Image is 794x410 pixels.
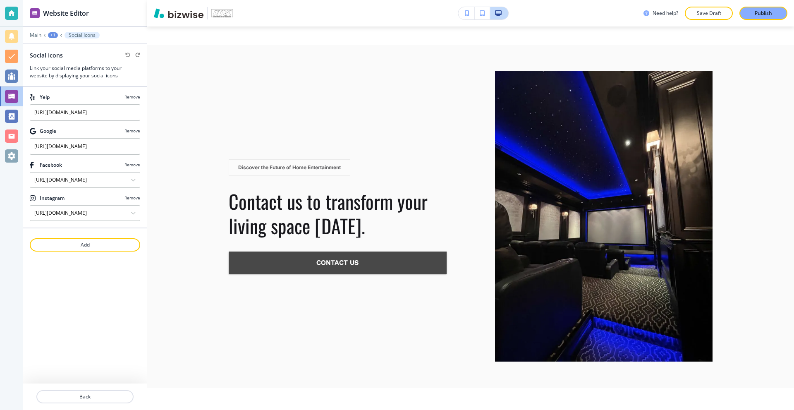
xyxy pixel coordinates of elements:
[229,252,447,274] button: CONTACT US
[37,393,133,400] p: Back
[40,94,50,101] h2: Yelp
[154,8,203,18] img: Bizwise Logo
[40,194,65,202] h2: Instagram
[124,195,140,201] button: Remove
[30,65,140,79] h3: Link your social media platforms to your website by displaying your social icons
[36,390,134,403] button: Back
[124,162,140,168] button: Remove
[30,32,41,38] button: Main
[30,8,40,18] img: editor icon
[755,10,772,17] p: Publish
[30,238,140,252] button: Add
[30,51,63,60] h2: Social Icons
[739,7,787,20] button: Publish
[40,127,56,135] h2: Google
[40,161,62,169] h2: Facebook
[48,32,58,38] button: +1
[30,206,131,220] input: Manual Input
[685,7,733,20] button: Save Draft
[43,8,89,18] h2: Website Editor
[124,94,140,100] button: Remove
[238,164,341,171] p: Discover the Future of Home Entertainment
[653,10,678,17] h3: Need help?
[69,32,96,38] p: Social Icons
[31,241,139,249] p: Add
[124,128,140,134] button: Remove
[495,71,713,362] img: <p>Discover the Future of Home Entertainment</p>
[211,9,233,17] img: Your Logo
[65,32,100,38] button: Social Icons
[30,173,131,187] input: Manual Input
[229,189,447,239] p: Contact us to transform your living space [DATE].
[696,10,722,17] p: Save Draft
